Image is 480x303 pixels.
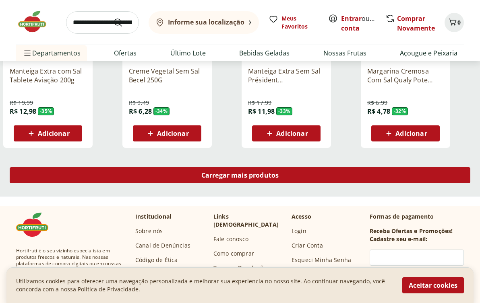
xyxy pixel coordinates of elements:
a: Criar Conta [292,242,323,250]
button: Adicionar [252,125,321,141]
p: Utilizamos cookies para oferecer uma navegação personalizada e melhorar sua experiencia no nosso ... [16,277,393,293]
span: Adicionar [395,130,427,137]
span: R$ 6,99 [367,99,387,107]
a: Manteiga Extra Sem Sal Président Gastronomique 200g [248,67,325,84]
h3: Receba Ofertas e Promoções! [370,227,453,235]
span: R$ 11,98 [248,107,275,116]
a: Meus Favoritos [269,14,319,31]
span: Adicionar [38,130,69,137]
a: Creme Vegetal Sem Sal Becel 250G [129,67,205,84]
a: Ofertas [114,48,137,58]
a: Bebidas Geladas [239,48,290,58]
a: Canal de Denúncias [135,242,190,250]
span: Adicionar [276,130,308,137]
button: Informe sua localização [149,11,259,34]
button: Submit Search [113,18,132,27]
span: ou [341,14,377,33]
button: Aceitar cookies [402,277,464,293]
span: R$ 6,28 [129,107,152,116]
span: 0 [457,18,461,26]
button: Carrinho [445,13,464,32]
a: Margarina Cremosa Com Sal Qualy Pote 250G [367,67,444,84]
span: Adicionar [157,130,188,137]
a: Açougue e Peixaria [400,48,457,58]
span: - 34 % [153,107,170,115]
h3: Cadastre seu e-mail: [370,235,427,243]
span: R$ 19,99 [10,99,33,107]
span: Carregar mais produtos [201,172,279,178]
a: Fale conosco [213,235,248,243]
span: Hortifruti é o seu vizinho especialista em produtos frescos e naturais. Nas nossas plataformas de... [16,248,122,293]
a: Último Lote [170,48,206,58]
a: Manteiga Extra com Sal Tablete Aviação 200g [10,67,86,84]
a: Carregar mais produtos [10,167,470,186]
span: Departamentos [23,43,81,63]
span: - 35 % [38,107,54,115]
span: R$ 9,49 [129,99,149,107]
span: R$ 17,99 [248,99,271,107]
span: Meus Favoritos [281,14,319,31]
button: Adicionar [371,125,440,141]
p: Formas de pagamento [370,213,464,221]
a: Trocas e Devoluções [213,264,269,272]
p: Institucional [135,213,171,221]
a: Esqueci Minha Senha [292,256,351,264]
input: search [66,11,139,34]
span: - 32 % [392,107,408,115]
a: Sobre nós [135,227,163,235]
img: Hortifruti [16,213,56,237]
a: Criar conta [341,14,385,33]
img: Hortifruti [16,10,56,34]
button: Adicionar [133,125,201,141]
a: Comprar Novamente [397,14,435,33]
a: Código de Ética [135,256,178,264]
button: Adicionar [14,125,82,141]
b: Informe sua localização [168,18,244,27]
button: Menu [23,43,32,63]
p: Links [DEMOGRAPHIC_DATA] [213,213,285,229]
span: - 33 % [276,107,292,115]
a: Login [292,227,306,235]
a: Entrar [341,14,362,23]
p: Acesso [292,213,311,221]
span: R$ 12,98 [10,107,36,116]
span: R$ 4,78 [367,107,390,116]
a: Como comprar [213,250,254,258]
a: Nossas Frutas [323,48,366,58]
